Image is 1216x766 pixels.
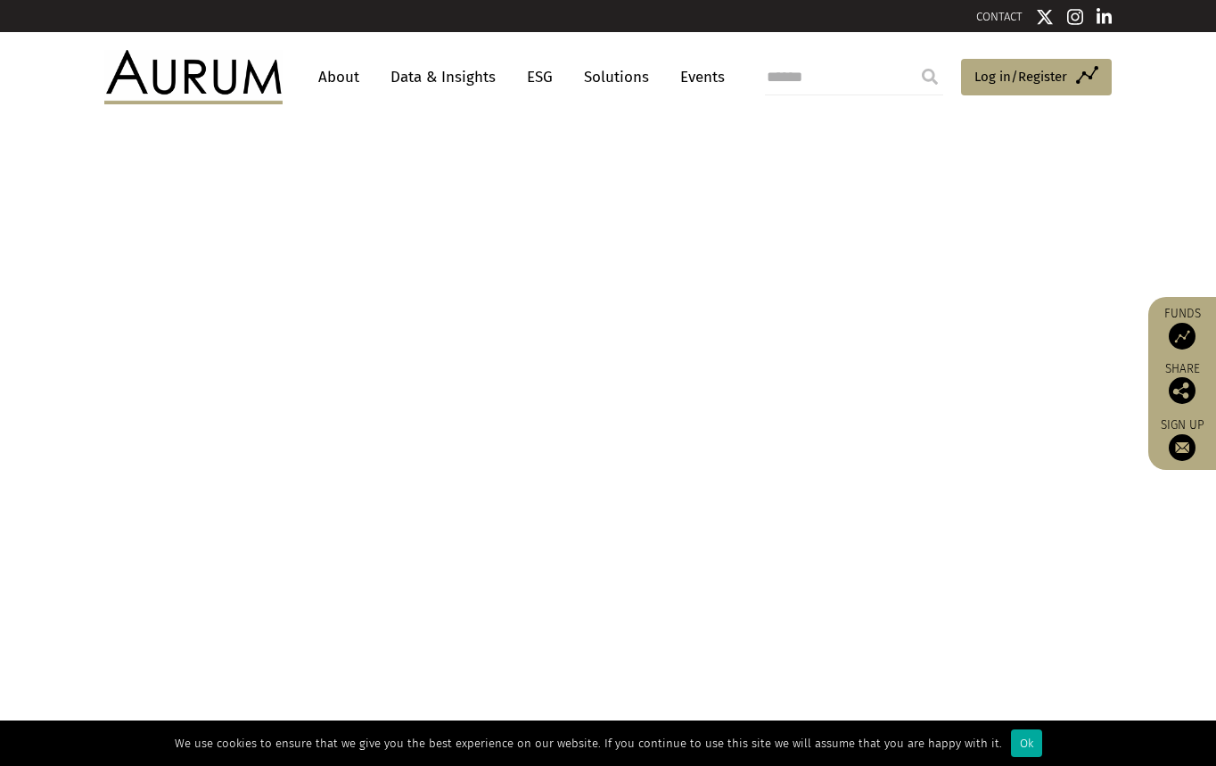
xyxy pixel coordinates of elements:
a: CONTACT [976,10,1023,23]
img: Share this post [1169,377,1195,404]
a: Events [671,61,725,94]
img: Instagram icon [1067,8,1083,26]
img: Aurum [104,50,283,103]
img: Access Funds [1169,323,1195,350]
span: Log in/Register [974,66,1067,87]
img: Linkedin icon [1097,8,1113,26]
img: Sign up to our newsletter [1169,434,1195,461]
a: Sign up [1157,417,1207,461]
div: Share [1157,363,1207,404]
a: Funds [1157,306,1207,350]
a: ESG [518,61,562,94]
a: Log in/Register [961,59,1112,96]
a: Data & Insights [382,61,505,94]
a: About [309,61,368,94]
a: Solutions [575,61,658,94]
div: Ok [1011,729,1042,757]
input: Submit [912,59,948,95]
img: Twitter icon [1036,8,1054,26]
